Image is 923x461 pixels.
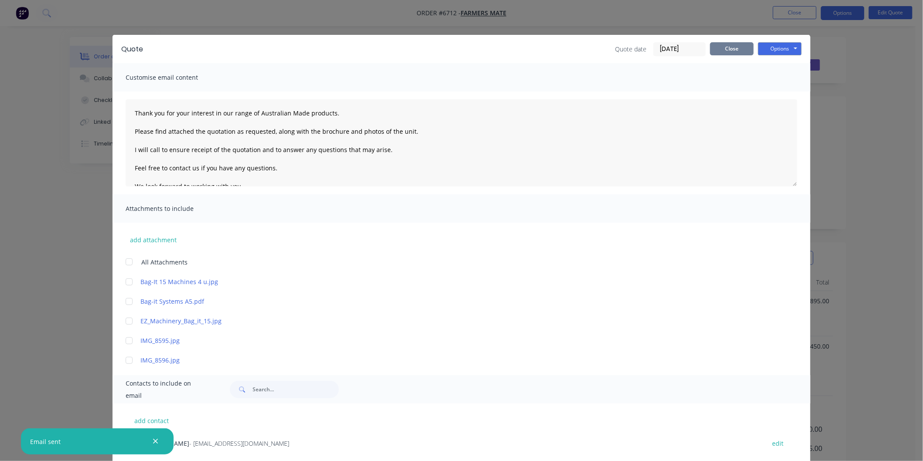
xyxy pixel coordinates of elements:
[140,356,757,365] a: IMG_8596.jpg
[126,233,181,246] button: add attachment
[121,44,143,54] div: Quote
[767,437,789,449] button: edit
[126,414,178,427] button: add contact
[253,381,339,398] input: Search...
[615,44,646,54] span: Quote date
[189,439,289,447] span: - [EMAIL_ADDRESS][DOMAIN_NAME]
[141,258,188,267] span: All Attachments
[30,437,61,446] div: Email sent
[140,316,757,325] a: EZ_Machinery_Bag_it_15.jpg
[140,277,757,286] a: Bag-It 15 Machines 4 u.jpg
[140,297,757,306] a: Bag-it Systems A5.pdf
[126,377,208,402] span: Contacts to include on email
[126,99,797,186] textarea: Thank you for your interest in our range of Australian Made products. Please find attached the qu...
[140,336,757,345] a: IMG_8595.jpg
[126,203,222,215] span: Attachments to include
[710,42,754,55] button: Close
[126,71,222,84] span: Customise email content
[758,42,802,55] button: Options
